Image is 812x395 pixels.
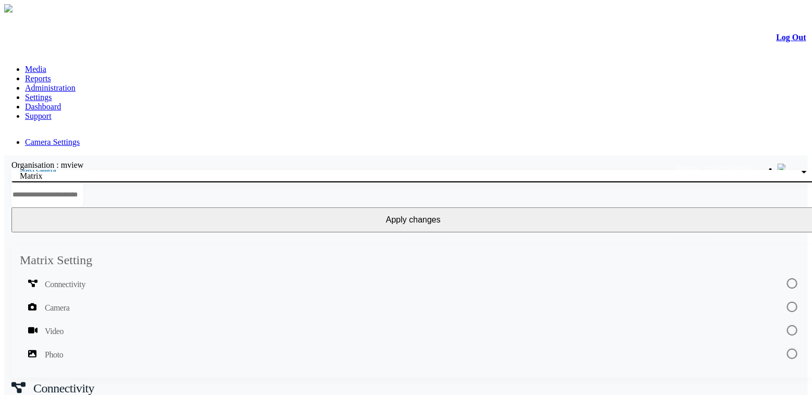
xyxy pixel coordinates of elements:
a: Settings [25,93,52,102]
a: Dashboard [25,102,61,111]
a: Reports [25,74,51,83]
span: Video [45,321,64,342]
span: Matrix [20,171,43,180]
a: Support [25,112,52,120]
a: Camera Settings [25,138,80,146]
mat-card-title: Matrix Setting [20,253,92,267]
a: Administration [25,83,76,92]
span: Connectivity [45,274,85,295]
label: Organisation : mview [11,161,83,169]
a: Log Out [777,33,806,42]
span: Photo [45,344,63,365]
img: arrow-3.png [4,4,13,13]
span: Connectivity [33,381,94,395]
a: Media [25,65,46,73]
span: Camera [45,298,69,318]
